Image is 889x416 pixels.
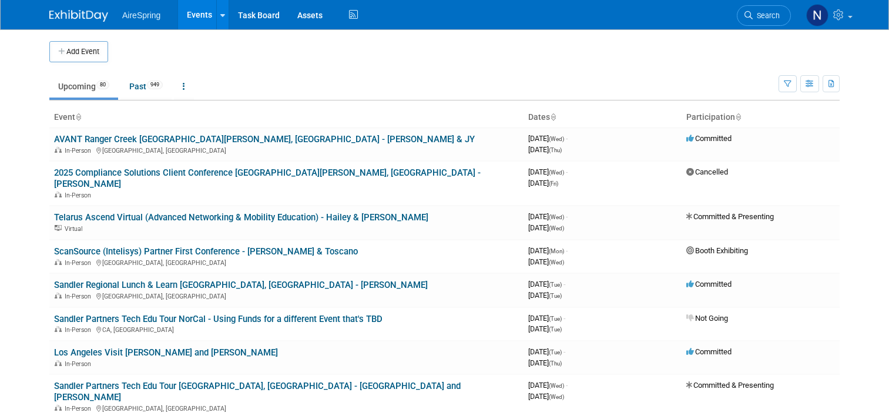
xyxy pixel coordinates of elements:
div: [GEOGRAPHIC_DATA], [GEOGRAPHIC_DATA] [54,291,519,300]
div: [GEOGRAPHIC_DATA], [GEOGRAPHIC_DATA] [54,145,519,155]
span: [DATE] [528,324,562,333]
span: In-Person [65,326,95,334]
img: In-Person Event [55,147,62,153]
span: 80 [96,80,109,89]
span: [DATE] [528,291,562,300]
a: ScanSource (Intelisys) Partner First Conference - [PERSON_NAME] & Toscano [54,246,358,257]
span: Committed & Presenting [686,381,774,390]
span: - [566,381,568,390]
span: [DATE] [528,257,564,266]
span: - [563,347,565,356]
span: Committed & Presenting [686,212,774,221]
span: Booth Exhibiting [686,246,748,255]
img: In-Person Event [55,326,62,332]
span: (Tue) [549,316,562,322]
span: (Wed) [549,136,564,142]
span: [DATE] [528,280,565,288]
span: (Thu) [549,147,562,153]
span: [DATE] [528,314,565,323]
a: Search [737,5,791,26]
span: Not Going [686,314,728,323]
span: (Wed) [549,383,564,389]
a: Sandler Partners Tech Edu Tour [GEOGRAPHIC_DATA], [GEOGRAPHIC_DATA] - [GEOGRAPHIC_DATA] and [PERS... [54,381,461,402]
span: - [563,280,565,288]
span: [DATE] [528,392,564,401]
a: Sort by Start Date [550,112,556,122]
img: Natalie Pyron [806,4,828,26]
span: In-Person [65,147,95,155]
div: [GEOGRAPHIC_DATA], [GEOGRAPHIC_DATA] [54,257,519,267]
a: Sort by Event Name [75,112,81,122]
img: In-Person Event [55,360,62,366]
img: In-Person Event [55,405,62,411]
span: In-Person [65,192,95,199]
span: (Thu) [549,360,562,367]
th: Event [49,108,524,128]
span: (Tue) [549,281,562,288]
th: Dates [524,108,682,128]
span: In-Person [65,293,95,300]
span: In-Person [65,360,95,368]
span: - [566,167,568,176]
span: (Wed) [549,169,564,176]
span: (Wed) [549,394,564,400]
span: (Wed) [549,259,564,266]
img: In-Person Event [55,293,62,298]
span: (Wed) [549,225,564,232]
th: Participation [682,108,840,128]
img: In-Person Event [55,259,62,265]
span: (Tue) [549,349,562,355]
span: [DATE] [528,381,568,390]
img: Virtual Event [55,225,62,231]
a: Telarus Ascend Virtual (Advanced Networking & Mobility Education) - Hailey & [PERSON_NAME] [54,212,428,223]
span: (Tue) [549,293,562,299]
span: - [566,246,568,255]
div: [GEOGRAPHIC_DATA], [GEOGRAPHIC_DATA] [54,403,519,412]
span: In-Person [65,259,95,267]
span: - [563,314,565,323]
span: Committed [686,280,732,288]
span: [DATE] [528,167,568,176]
span: (Tue) [549,326,562,333]
a: Upcoming80 [49,75,118,98]
span: [DATE] [528,347,565,356]
a: Past949 [120,75,172,98]
span: In-Person [65,405,95,412]
button: Add Event [49,41,108,62]
a: Los Angeles Visit [PERSON_NAME] and [PERSON_NAME] [54,347,278,358]
span: Search [753,11,780,20]
span: [DATE] [528,134,568,143]
span: [DATE] [528,246,568,255]
span: - [566,134,568,143]
a: 2025 Compliance Solutions Client Conference [GEOGRAPHIC_DATA][PERSON_NAME], [GEOGRAPHIC_DATA] - [... [54,167,481,189]
span: (Fri) [549,180,558,187]
span: AireSpring [122,11,160,20]
span: [DATE] [528,212,568,221]
span: [DATE] [528,223,564,232]
a: Sort by Participation Type [735,112,741,122]
span: (Wed) [549,214,564,220]
span: [DATE] [528,358,562,367]
a: Sandler Regional Lunch & Learn [GEOGRAPHIC_DATA], [GEOGRAPHIC_DATA] - [PERSON_NAME] [54,280,428,290]
span: 949 [147,80,163,89]
img: In-Person Event [55,192,62,197]
span: [DATE] [528,145,562,154]
span: Committed [686,347,732,356]
a: AVANT Ranger Creek [GEOGRAPHIC_DATA][PERSON_NAME], [GEOGRAPHIC_DATA] - [PERSON_NAME] & JY [54,134,475,145]
a: Sandler Partners Tech Edu Tour NorCal - Using Funds for a different Event that's TBD [54,314,383,324]
span: - [566,212,568,221]
div: CA, [GEOGRAPHIC_DATA] [54,324,519,334]
img: ExhibitDay [49,10,108,22]
span: [DATE] [528,179,558,187]
span: Virtual [65,225,86,233]
span: (Mon) [549,248,564,254]
span: Committed [686,134,732,143]
span: Cancelled [686,167,728,176]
